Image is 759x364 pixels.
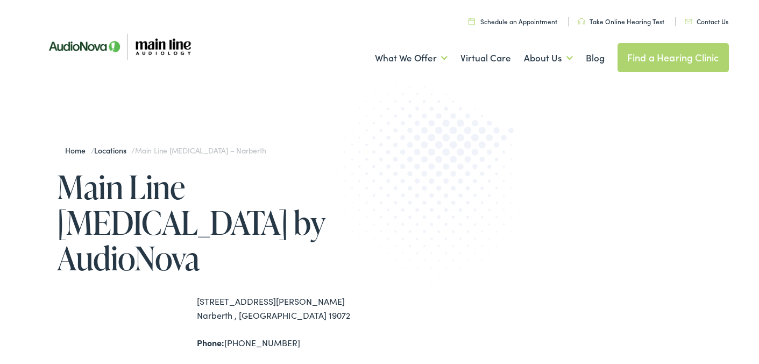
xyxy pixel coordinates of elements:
[375,38,448,78] a: What We Offer
[586,38,605,78] a: Blog
[685,17,728,26] a: Contact Us
[57,169,379,276] h1: Main Line [MEDICAL_DATA] by AudioNova
[94,145,131,156] a: Locations
[197,337,224,348] strong: Phone:
[197,295,379,322] div: [STREET_ADDRESS][PERSON_NAME] Narberth , [GEOGRAPHIC_DATA] 19072
[685,19,692,24] img: utility icon
[469,17,557,26] a: Schedule an Appointment
[65,145,90,156] a: Home
[135,145,266,156] span: Main Line [MEDICAL_DATA] – Narberth
[469,18,475,25] img: utility icon
[197,336,379,350] div: [PHONE_NUMBER]
[460,38,511,78] a: Virtual Care
[578,17,664,26] a: Take Online Hearing Test
[618,43,729,72] a: Find a Hearing Clinic
[578,18,585,25] img: utility icon
[65,145,266,156] span: / /
[524,38,573,78] a: About Us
